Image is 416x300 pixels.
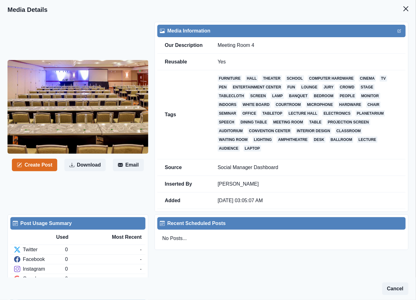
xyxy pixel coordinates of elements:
[8,60,148,154] img: eubihemdbbloh1yjdd0b
[249,93,267,99] a: screen
[380,75,387,82] a: tv
[210,54,406,70] td: Yes
[14,256,65,263] div: Facebook
[14,246,65,253] div: Twitter
[140,265,142,273] div: -
[218,128,244,134] a: auditorium
[338,93,356,99] a: people
[218,137,249,143] a: waiting room
[382,282,408,295] button: Cancel
[357,137,378,143] a: lecture
[288,93,309,99] a: banquet
[210,192,406,209] td: [DATE] 03:05:07 AM
[140,246,142,253] div: -
[246,75,258,82] a: hall
[300,84,319,90] a: lounge
[241,110,257,117] a: office
[313,137,326,143] a: desk
[359,75,376,82] a: cinema
[241,102,271,108] a: white board
[306,102,334,108] a: microphone
[322,110,352,117] a: electronics
[287,110,319,117] a: lecture hall
[157,230,406,247] div: No Posts...
[160,27,403,35] div: Media Information
[262,75,282,82] a: theater
[157,37,210,54] td: Our Description
[140,256,142,263] div: -
[253,137,273,143] a: lighting
[339,84,356,90] a: crowd
[218,110,237,117] a: seminar
[366,102,381,108] a: chair
[12,159,57,171] button: Create Post
[327,119,370,125] a: projection screen
[286,75,304,82] a: school
[396,27,403,35] button: Edit
[14,275,65,282] div: Google
[400,2,412,15] button: Close
[244,145,261,152] a: laptop
[65,256,140,263] div: 0
[275,102,302,108] a: courtroom
[157,176,210,192] td: Inserted By
[360,93,380,99] a: monitor
[157,192,210,209] td: Added
[218,145,240,152] a: audience
[99,233,142,241] div: Most Recent
[272,119,304,125] a: meeting room
[308,75,355,82] a: computer hardware
[157,54,210,70] td: Reusable
[113,159,144,171] button: Email
[218,119,236,125] a: speech
[322,84,335,90] a: jury
[296,128,332,134] a: interior design
[218,93,245,99] a: tablecloth
[65,275,140,282] div: 0
[338,102,363,108] a: hardware
[218,102,238,108] a: indoors
[218,84,228,90] a: pen
[329,137,353,143] a: ballroom
[261,110,284,117] a: tabletop
[313,93,335,99] a: bedroom
[218,75,242,82] a: furniture
[248,128,292,134] a: convention center
[14,265,65,273] div: Instagram
[65,246,140,253] div: 0
[218,164,398,171] p: Social Manager Dashboard
[160,220,403,227] div: Recent Scheduled Posts
[56,233,99,241] div: Used
[64,159,106,171] button: Download
[218,181,259,187] a: [PERSON_NAME]
[271,93,284,99] a: lamp
[13,220,143,227] div: Post Usage Summary
[277,137,309,143] a: amphitheatre
[286,84,297,90] a: fun
[210,37,406,54] td: Meeting Room 4
[335,128,362,134] a: classroom
[140,275,142,282] div: -
[65,265,140,273] div: 0
[308,119,323,125] a: table
[157,70,210,159] td: Tags
[356,110,385,117] a: planetarium
[157,159,210,176] td: Source
[359,84,374,90] a: stage
[232,84,282,90] a: entertainment center
[239,119,268,125] a: dining table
